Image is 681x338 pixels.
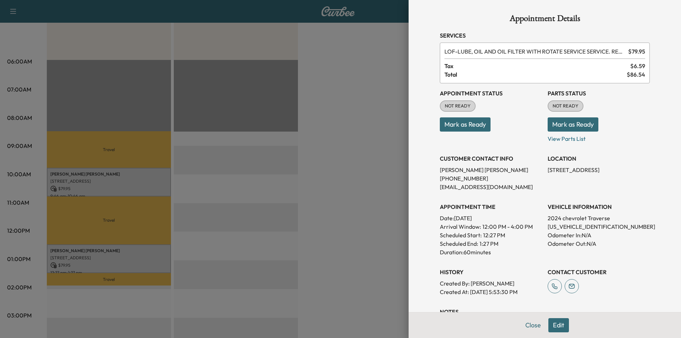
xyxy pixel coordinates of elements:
[480,239,498,248] p: 1:27 PM
[440,117,491,132] button: Mark as Ready
[440,279,542,288] p: Created By : [PERSON_NAME]
[440,231,482,239] p: Scheduled Start:
[440,31,650,40] h3: Services
[548,214,650,222] p: 2024 chevrolet Traverse
[483,231,505,239] p: 12:27 PM
[548,239,650,248] p: Odometer Out: N/A
[548,203,650,211] h3: VEHICLE INFORMATION
[444,62,630,70] span: Tax
[630,62,645,70] span: $ 6.59
[440,89,542,98] h3: Appointment Status
[548,318,569,332] button: Edit
[440,239,478,248] p: Scheduled End:
[440,14,650,26] h1: Appointment Details
[548,89,650,98] h3: Parts Status
[440,248,542,256] p: Duration: 60 minutes
[440,268,542,276] h3: History
[628,47,645,56] span: $ 79.95
[440,288,542,296] p: Created At : [DATE] 5:53:30 PM
[548,166,650,174] p: [STREET_ADDRESS]
[548,102,583,110] span: NOT READY
[482,222,533,231] span: 12:00 PM - 4:00 PM
[548,268,650,276] h3: CONTACT CUSTOMER
[440,222,542,231] p: Arrival Window:
[440,203,542,211] h3: APPOINTMENT TIME
[444,70,627,79] span: Total
[627,70,645,79] span: $ 86.54
[441,102,475,110] span: NOT READY
[548,222,650,231] p: [US_VEHICLE_IDENTIFICATION_NUMBER]
[548,154,650,163] h3: LOCATION
[548,231,650,239] p: Odometer In: N/A
[444,47,625,56] span: LUBE, OIL AND OIL FILTER WITH ROTATE SERVICE SERVICE. RESET OIL LIFE MONITOR. HAZARDOUS WASTE FEE...
[548,132,650,143] p: View Parts List
[440,154,542,163] h3: CUSTOMER CONTACT INFO
[440,174,542,183] p: [PHONE_NUMBER]
[440,166,542,174] p: [PERSON_NAME] [PERSON_NAME]
[521,318,546,332] button: Close
[440,183,542,191] p: [EMAIL_ADDRESS][DOMAIN_NAME]
[440,307,650,316] h3: NOTES
[548,117,598,132] button: Mark as Ready
[440,214,542,222] p: Date: [DATE]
